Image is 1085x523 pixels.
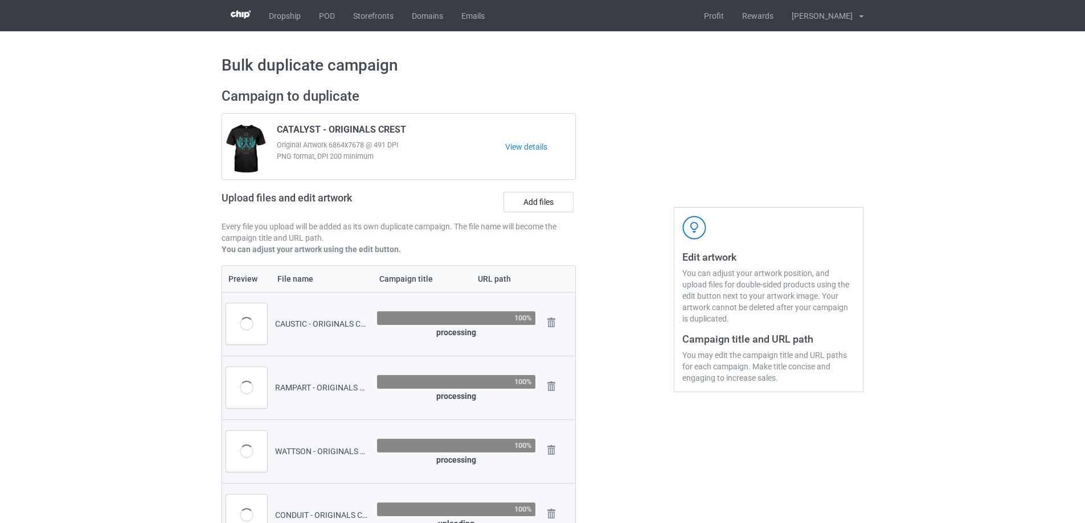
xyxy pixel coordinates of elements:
[275,446,369,457] div: WATTSON - ORIGINALS CREST.png
[682,267,855,324] div: You can adjust your artwork position, and upload files for double-sided products using the edit b...
[275,318,369,330] div: CAUSTIC - ORIGINALS CREST.png
[222,88,576,105] h2: Campaign to duplicate
[783,2,853,30] div: [PERSON_NAME]
[222,266,271,292] th: Preview
[682,250,855,263] h3: Edit artwork
[503,192,574,212] label: Add files
[277,151,505,162] span: PNG format, DPI 200 minimum
[682,216,706,240] img: svg+xml;base64,PD94bWwgdmVyc2lvbj0iMS4wIiBlbmNvZGluZz0iVVRGLTgiPz4KPHN2ZyB3aWR0aD0iNDJweCIgaGVpZ2...
[543,315,559,331] img: svg+xml;base64,PD94bWwgdmVyc2lvbj0iMS4wIiBlbmNvZGluZz0iVVRGLTgiPz4KPHN2ZyB3aWR0aD0iMjhweCIgaGVpZ2...
[514,442,532,449] div: 100%
[514,505,532,513] div: 100%
[275,509,369,521] div: CONDUIT - ORIGINALS CREST.png
[222,245,401,254] b: You can adjust your artwork using the edit button.
[543,378,559,394] img: svg+xml;base64,PD94bWwgdmVyc2lvbj0iMS4wIiBlbmNvZGluZz0iVVRGLTgiPz4KPHN2ZyB3aWR0aD0iMjhweCIgaGVpZ2...
[514,314,532,322] div: 100%
[377,390,535,402] div: processing
[277,124,406,139] span: CATALYST - ORIGINALS CREST
[222,221,576,244] p: Every file you upload will be added as its own duplicate campaign. The file name will become the ...
[514,378,532,385] div: 100%
[275,382,369,393] div: RAMPART - ORIGINALS CREST.png
[277,139,505,151] span: Original Artwork 6864x7678 @ 491 DPI
[472,266,539,292] th: URL path
[543,506,559,522] img: svg+xml;base64,PD94bWwgdmVyc2lvbj0iMS4wIiBlbmNvZGluZz0iVVRGLTgiPz4KPHN2ZyB3aWR0aD0iMjhweCIgaGVpZ2...
[271,266,373,292] th: File name
[505,141,575,153] a: View details
[682,349,855,384] div: You may edit the campaign title and URL paths for each campaign. Make title concise and engaging ...
[231,10,251,19] img: 3d383065fc803cdd16c62507c020ddf8.png
[377,454,535,466] div: processing
[682,332,855,345] h3: Campaign title and URL path
[543,442,559,458] img: svg+xml;base64,PD94bWwgdmVyc2lvbj0iMS4wIiBlbmNvZGluZz0iVVRGLTgiPz4KPHN2ZyB3aWR0aD0iMjhweCIgaGVpZ2...
[377,327,535,338] div: processing
[222,55,863,76] h1: Bulk duplicate campaign
[222,192,434,213] h2: Upload files and edit artwork
[373,266,472,292] th: Campaign title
